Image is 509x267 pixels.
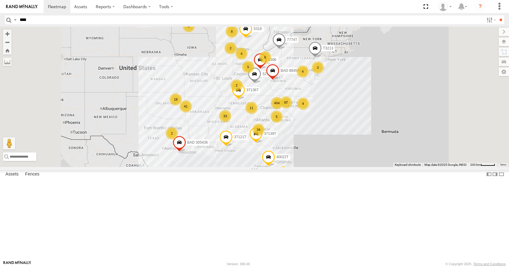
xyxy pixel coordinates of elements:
span: 200 km [470,163,481,166]
i: ? [475,2,485,12]
span: T3213 [323,46,333,50]
button: Zoom out [3,38,12,46]
span: 7774T [287,38,297,42]
div: 4 [297,98,309,110]
label: Measure [3,58,12,66]
label: Map Settings [499,68,509,76]
label: Search Filter Options [484,15,497,24]
div: Version: 306.00 [227,262,250,266]
div: 404 [271,97,283,109]
label: Hide Summary Table [498,170,504,179]
span: 37139T [264,132,276,136]
button: Zoom in [3,30,12,38]
span: 5318 [254,27,262,31]
div: 2 [231,79,243,92]
span: 5279 [262,72,271,76]
div: Summer Walker [436,2,454,11]
button: Drag Pegman onto the map to open Street View [3,137,15,149]
div: 11 [245,102,258,114]
div: 2 [225,42,237,54]
span: BAD 305436 [187,140,208,145]
div: 3 [312,62,324,74]
label: Search Query [13,15,18,24]
label: Dock Summary Table to the Left [486,170,492,179]
span: Map data ©2025 Google, INEGI [424,163,467,166]
div: 6 [259,51,271,63]
a: Terms (opens in new tab) [500,163,506,166]
a: Terms and Conditions [474,262,506,266]
div: 5 [271,111,283,123]
div: 8 [226,25,238,38]
a: Visit our Website [3,261,31,267]
label: Dock Summary Table to the Right [492,170,498,179]
span: 40022T [276,155,289,159]
div: 87 [280,96,292,108]
div: 4 [235,48,248,60]
span: BAD 884540 [281,68,301,73]
span: 5306 [268,58,276,62]
div: © Copyright 2025 - [445,262,506,266]
button: Zoom Home [3,46,12,55]
button: Keyboard shortcuts [395,163,421,167]
img: rand-logo.svg [6,5,38,9]
span: 37121T [234,135,246,139]
button: Map Scale: 200 km per 44 pixels [468,163,497,167]
div: 18 [170,93,182,105]
span: 37136T [246,88,259,92]
label: Fences [22,170,42,179]
div: 5 [242,61,254,73]
div: 2 [166,127,178,139]
div: 34 [252,124,264,136]
div: 41 [180,100,192,112]
label: Assets [2,170,22,179]
div: 33 [219,110,231,122]
div: 4 [297,65,309,78]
